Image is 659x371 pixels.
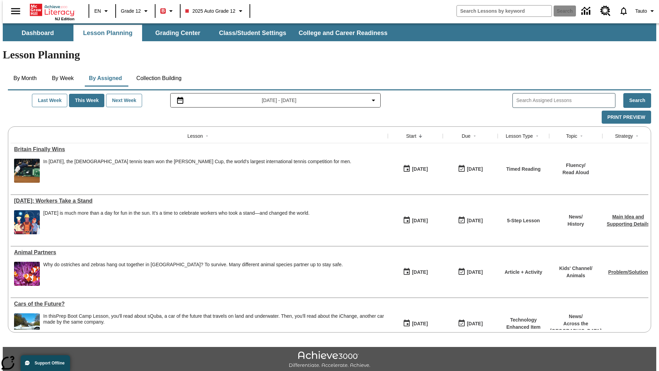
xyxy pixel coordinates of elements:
[401,317,430,330] button: 07/01/25: First time the lesson was available
[533,132,541,140] button: Sort
[187,133,203,139] div: Lesson
[106,94,142,107] button: Next Week
[455,317,485,330] button: 08/01/26: Last day the lesson can be accessed
[14,198,384,204] a: Labor Day: Workers Take a Stand, Lessons
[3,25,394,41] div: SubNavbar
[14,262,40,286] img: Three clownfish swim around a purple anemone.
[406,133,416,139] div: Start
[14,313,40,337] img: High-tech automobile treading water.
[73,25,142,41] button: Lesson Planning
[455,266,485,279] button: 06/30/26: Last day the lesson can be accessed
[173,96,378,104] button: Select the date range menu item
[566,133,577,139] div: Topic
[559,265,592,272] p: Kids' Channel /
[91,5,113,17] button: Language: EN, Select a language
[467,319,483,328] div: [DATE]
[615,2,633,20] a: Notifications
[94,8,101,15] span: EN
[563,169,589,176] p: Read Aloud
[615,133,633,139] div: Strategy
[14,210,40,234] img: A banner with a blue background shows an illustrated row of diverse men and women dressed in clot...
[401,214,430,227] button: 07/23/25: First time the lesson was available
[161,7,165,15] span: B
[412,165,428,173] div: [DATE]
[121,8,141,15] span: Grade 12
[471,132,479,140] button: Sort
[14,146,384,153] div: Britain Finally Wins
[369,96,378,104] svg: Collapse Date Range Filter
[633,5,659,17] button: Profile/Settings
[83,70,127,87] button: By Assigned
[43,262,343,286] div: Why do ostriches and zebras hang out together in Africa? To survive. Many different animal specie...
[213,25,292,41] button: Class/Student Settings
[3,23,656,41] div: SubNavbar
[43,159,351,165] div: In [DATE], the [DEMOGRAPHIC_DATA] tennis team won the [PERSON_NAME] Cup, the world's largest inte...
[43,313,384,337] div: In this Prep Boot Camp Lesson, you'll read about sQuba, a car of the future that travels on land ...
[567,221,584,228] p: History
[516,95,615,105] input: Search Assigned Lessons
[412,216,428,225] div: [DATE]
[567,213,584,221] p: News /
[596,2,615,20] a: Resource Center, Will open in new tab
[462,133,471,139] div: Due
[3,25,72,41] button: Dashboard
[262,97,297,104] span: [DATE] - [DATE]
[293,25,393,41] button: College and Career Readiness
[577,132,586,140] button: Sort
[559,272,592,279] p: Animals
[505,269,542,276] p: Article + Activity
[507,217,540,224] p: 5-Step Lesson
[21,355,70,371] button: Support Offline
[46,70,80,87] button: By Week
[577,2,596,21] a: Data Center
[602,111,651,124] button: Print Preview
[467,165,483,173] div: [DATE]
[69,94,104,107] button: This Week
[55,17,74,21] span: NJ Edition
[183,5,247,17] button: Class: 2025 Auto Grade 12, Select your class
[185,8,235,15] span: 2025 Auto Grade 12
[289,351,370,369] img: Achieve3000 Differentiate Accelerate Achieve
[118,5,153,17] button: Grade: Grade 12, Select a grade
[43,210,310,216] div: [DATE] is much more than a day for fun in the sun. It's a time to celebrate workers who took a st...
[8,70,42,87] button: By Month
[563,162,589,169] p: Fluency /
[5,1,26,21] button: Open side menu
[14,249,384,256] div: Animal Partners
[506,133,533,139] div: Lesson Type
[412,268,428,277] div: [DATE]
[607,214,649,227] a: Main Idea and Supporting Details
[203,132,211,140] button: Sort
[550,313,602,320] p: News /
[43,313,384,325] div: In this
[467,216,483,225] div: [DATE]
[455,214,485,227] button: 06/30/26: Last day the lesson can be accessed
[14,198,384,204] div: Labor Day: Workers Take a Stand
[506,166,541,173] p: Timed Reading
[32,94,67,107] button: Last Week
[14,249,384,256] a: Animal Partners, Lessons
[43,210,310,234] div: Labor Day is much more than a day for fun in the sun. It's a time to celebrate workers who took a...
[35,361,65,366] span: Support Offline
[501,316,546,331] p: Technology Enhanced Item
[14,146,384,153] a: Britain Finally Wins, Lessons
[401,266,430,279] button: 07/07/25: First time the lesson was available
[401,162,430,176] button: 09/01/25: First time the lesson was available
[455,162,485,176] button: 09/07/25: Last day the lesson can be accessed
[143,25,212,41] button: Grading Center
[608,269,648,275] a: Problem/Solution
[14,301,384,307] a: Cars of the Future? , Lessons
[43,262,343,268] div: Why do ostriches and zebras hang out together in [GEOGRAPHIC_DATA]? To survive. Many different an...
[467,268,483,277] div: [DATE]
[43,159,351,183] div: In 2015, the British tennis team won the Davis Cup, the world's largest international tennis comp...
[635,8,647,15] span: Tauto
[550,320,602,335] p: Across the [GEOGRAPHIC_DATA]
[416,132,425,140] button: Sort
[43,313,384,325] testabrev: Prep Boot Camp Lesson, you'll read about sQuba, a car of the future that travels on land and unde...
[633,132,641,140] button: Sort
[457,5,552,16] input: search field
